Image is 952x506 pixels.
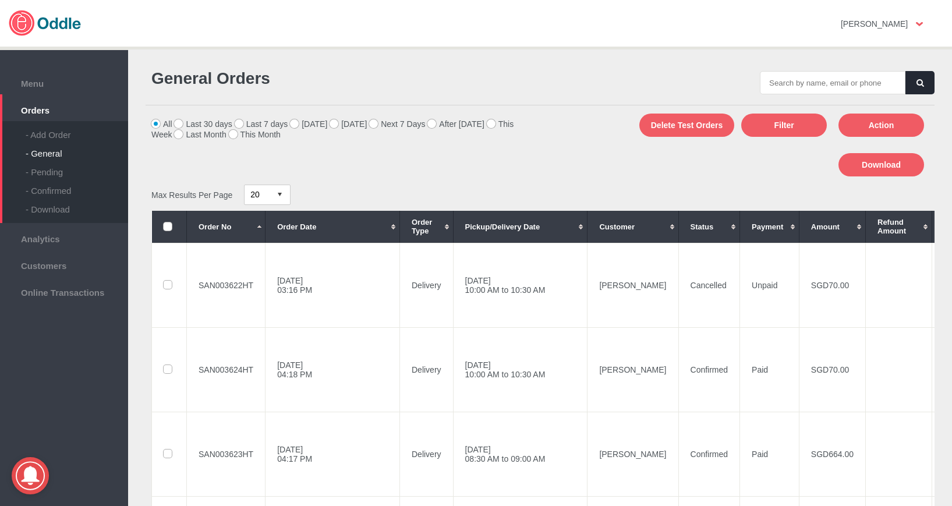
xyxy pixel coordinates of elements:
[6,76,122,89] span: Menu
[741,114,827,137] button: Filter
[740,243,799,327] td: Unpaid
[588,211,678,243] th: Customer
[266,327,400,412] td: [DATE] 04:18 PM
[235,119,288,129] label: Last 7 days
[838,153,924,176] button: Download
[916,22,923,26] img: user-option-arrow.png
[151,190,232,199] span: Max Results Per Page
[740,211,799,243] th: Payment
[6,285,122,298] span: Online Transactions
[841,19,908,29] strong: [PERSON_NAME]
[399,327,453,412] td: Delivery
[6,102,122,115] span: Orders
[26,121,128,140] div: - Add Order
[26,158,128,177] div: - Pending
[229,130,281,139] label: This Month
[266,211,400,243] th: Order Date
[399,243,453,327] td: Delivery
[740,327,799,412] td: Paid
[740,412,799,496] td: Paid
[799,243,865,327] td: SGD70.00
[453,327,588,412] td: [DATE] 10:00 AM to 10:30 AM
[453,211,588,243] th: Pickup/Delivery Date
[151,119,172,129] label: All
[266,243,400,327] td: [DATE] 03:16 PM
[678,412,740,496] td: Confirmed
[369,119,425,129] label: Next 7 Days
[639,114,734,137] button: Delete Test Orders
[799,327,865,412] td: SGD70.00
[427,119,484,129] label: After [DATE]
[453,243,588,327] td: [DATE] 10:00 AM to 10:30 AM
[26,177,128,196] div: - Confirmed
[399,412,453,496] td: Delivery
[174,130,226,139] label: Last Month
[266,412,400,496] td: [DATE] 04:17 PM
[187,412,266,496] td: SAN003623HT
[678,211,740,243] th: Status
[6,231,122,244] span: Analytics
[187,327,266,412] td: SAN003624HT
[151,69,535,88] h1: General Orders
[453,412,588,496] td: [DATE] 08:30 AM to 09:00 AM
[290,119,327,129] label: [DATE]
[187,243,266,327] td: SAN003622HT
[187,211,266,243] th: Order No
[330,119,367,129] label: [DATE]
[866,211,932,243] th: Refund Amount
[588,243,678,327] td: [PERSON_NAME]
[26,140,128,158] div: - General
[588,327,678,412] td: [PERSON_NAME]
[678,243,740,327] td: Cancelled
[799,211,865,243] th: Amount
[678,327,740,412] td: Confirmed
[174,119,232,129] label: Last 30 days
[838,114,924,137] button: Action
[799,412,865,496] td: SGD664.00
[588,412,678,496] td: [PERSON_NAME]
[760,71,905,94] input: Search by name, email or phone
[399,211,453,243] th: Order Type
[6,258,122,271] span: Customers
[26,196,128,214] div: - Download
